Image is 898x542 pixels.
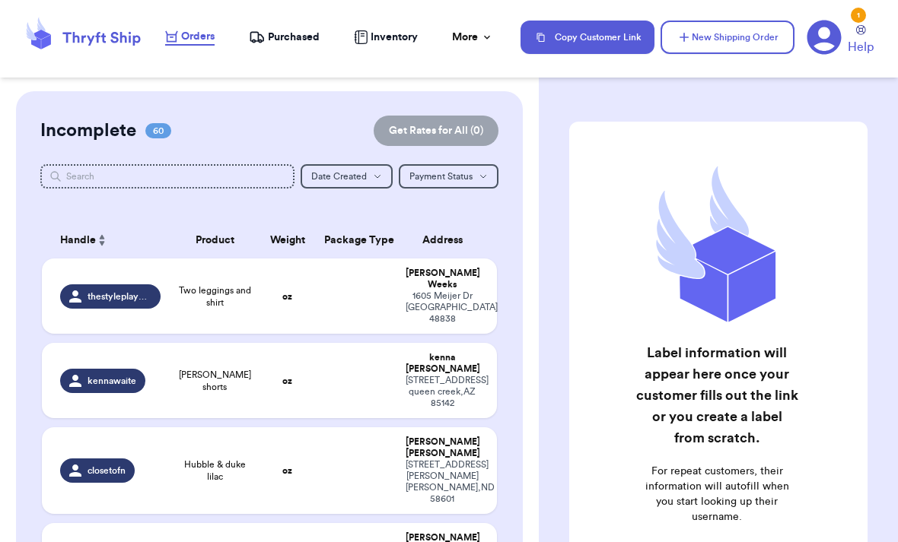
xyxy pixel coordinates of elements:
[88,290,151,303] span: thestyleplayground_
[260,222,315,258] th: Weight
[848,38,874,56] span: Help
[40,119,136,143] h2: Incomplete
[282,292,292,301] strong: oz
[661,21,795,54] button: New Shipping Order
[165,29,215,46] a: Orders
[60,233,96,249] span: Handle
[406,436,478,459] div: [PERSON_NAME] [PERSON_NAME]
[406,375,478,409] div: [STREET_ADDRESS] queen creek , AZ 85142
[170,222,261,258] th: Product
[374,116,498,146] button: Get Rates for All (0)
[282,376,292,385] strong: oz
[409,172,473,181] span: Payment Status
[268,30,320,45] span: Purchased
[521,21,654,54] button: Copy Customer Link
[179,369,252,393] span: [PERSON_NAME] shorts
[354,30,418,45] a: Inventory
[88,464,126,477] span: closetofn
[406,268,478,290] div: [PERSON_NAME] Weeks
[848,25,874,56] a: Help
[96,231,108,249] button: Sort ascending
[145,123,171,138] span: 60
[311,172,367,181] span: Date Created
[635,464,798,525] p: For repeat customers, their information will autofill when you start looking up their username.
[396,222,496,258] th: Address
[635,342,798,448] h2: Label information will appear here once your customer fills out the link or you create a label fr...
[406,290,478,325] div: 1605 Meijer Dr [GEOGRAPHIC_DATA] , MI 48838
[179,458,252,483] span: Hubble & duke lilac
[452,30,493,45] div: More
[249,30,320,45] a: Purchased
[371,30,418,45] span: Inventory
[406,352,478,375] div: kenna [PERSON_NAME]
[181,29,215,44] span: Orders
[851,8,866,23] div: 1
[301,164,393,189] button: Date Created
[807,20,842,55] a: 1
[399,164,498,189] button: Payment Status
[406,459,478,505] div: [STREET_ADDRESS][PERSON_NAME] [PERSON_NAME] , ND 58601
[282,466,292,475] strong: oz
[179,284,252,309] span: Two leggings and shirt
[88,375,136,387] span: kennawaite
[315,222,397,258] th: Package Type
[40,164,295,189] input: Search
